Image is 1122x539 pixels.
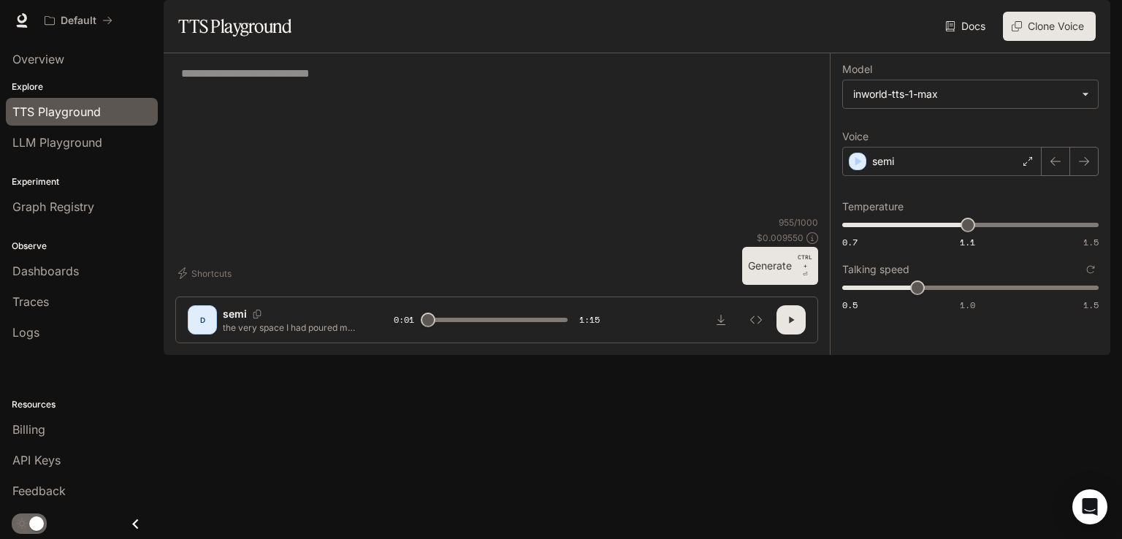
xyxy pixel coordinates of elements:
[842,299,858,311] span: 0.5
[798,253,812,270] p: CTRL +
[960,299,975,311] span: 1.0
[798,253,812,279] p: ⏎
[843,80,1098,108] div: inworld-tts-1-max
[960,236,975,248] span: 1.1
[1003,12,1096,41] button: Clone Voice
[741,305,771,335] button: Inspect
[38,6,119,35] button: All workspaces
[842,131,869,142] p: Voice
[872,154,894,169] p: semi
[223,307,247,321] p: semi
[706,305,736,335] button: Download audio
[1083,299,1099,311] span: 1.5
[223,321,359,334] p: the very space I had poured my soul into for decades, felt like they were closing in on me. I cou...
[1072,489,1107,524] div: Open Intercom Messenger
[842,264,909,275] p: Talking speed
[853,87,1075,102] div: inworld-tts-1-max
[579,313,600,327] span: 1:15
[842,202,904,212] p: Temperature
[842,236,858,248] span: 0.7
[1083,261,1099,278] button: Reset to default
[842,64,872,74] p: Model
[175,261,237,285] button: Shortcuts
[191,308,214,332] div: D
[178,12,291,41] h1: TTS Playground
[61,15,96,27] p: Default
[742,247,818,285] button: GenerateCTRL +⏎
[247,310,267,318] button: Copy Voice ID
[942,12,991,41] a: Docs
[394,313,414,327] span: 0:01
[1083,236,1099,248] span: 1.5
